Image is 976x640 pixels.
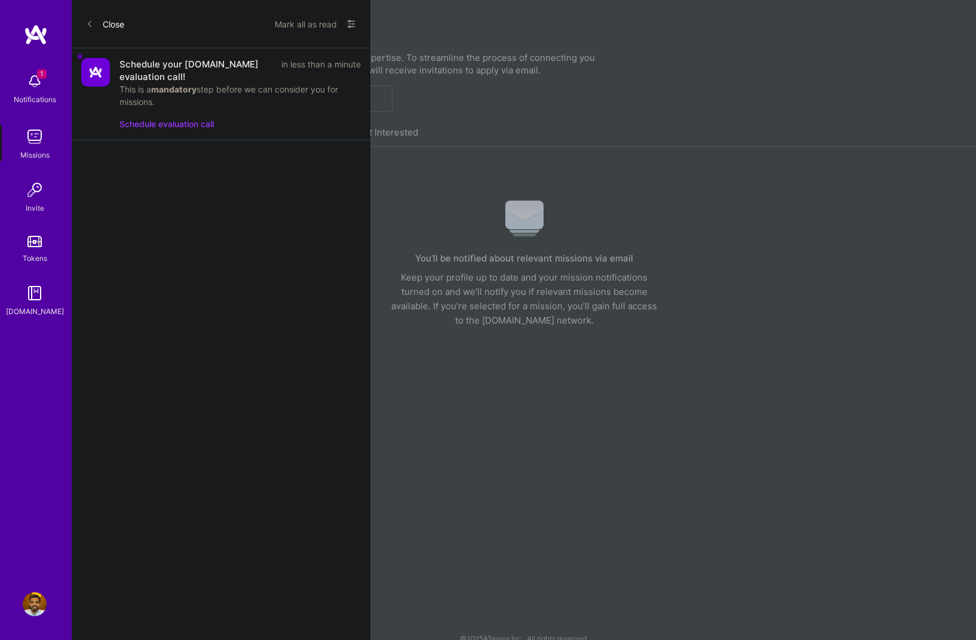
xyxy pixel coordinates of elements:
[23,592,47,616] img: User Avatar
[23,252,47,264] div: Tokens
[81,58,110,87] img: Company Logo
[119,83,361,108] div: This is a step before we can consider you for missions.
[275,14,337,33] button: Mark all as read
[24,24,48,45] img: logo
[20,149,50,161] div: Missions
[20,592,50,616] a: User Avatar
[23,178,47,202] img: Invite
[151,84,197,94] b: mandatory
[119,58,274,83] div: Schedule your [DOMAIN_NAME] evaluation call!
[23,281,47,305] img: guide book
[26,202,44,214] div: Invite
[86,14,124,33] button: Close
[281,58,361,83] div: in less than a minute
[23,125,47,149] img: teamwork
[119,118,214,130] button: Schedule evaluation call
[6,305,64,318] div: [DOMAIN_NAME]
[27,236,42,247] img: tokens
